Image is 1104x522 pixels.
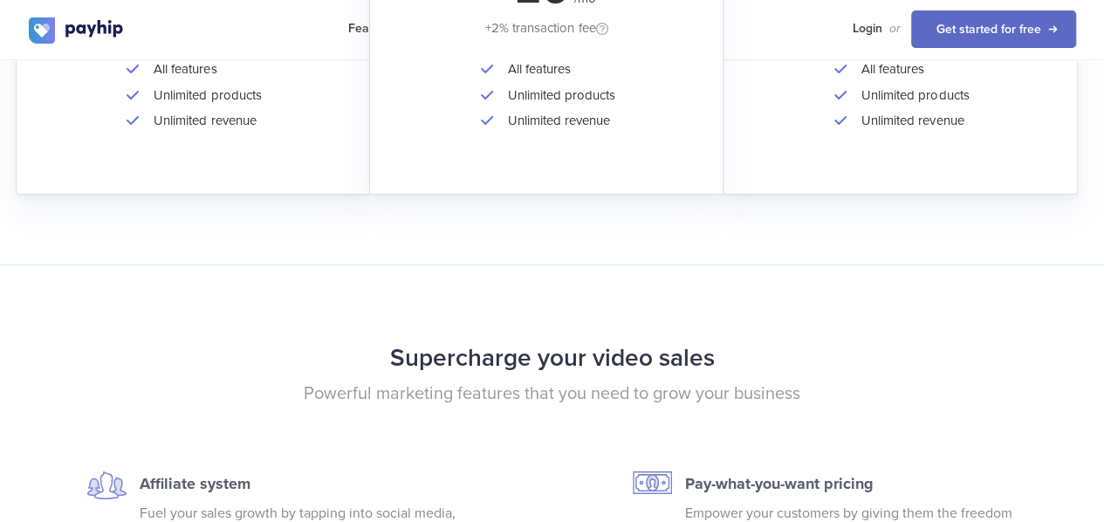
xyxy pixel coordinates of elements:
li: All features [853,57,969,82]
img: affiliate-icon.svg [87,471,127,498]
li: Unlimited revenue [145,108,261,134]
img: logo.svg [29,17,125,44]
li: Unlimited revenue [499,108,615,134]
img: pwyw-icon.svg [633,471,672,494]
li: Unlimited products [145,83,261,108]
span: Features [348,21,406,36]
li: All features [145,57,261,82]
p: Pay-what-you-want pricing [685,471,1025,496]
li: Unlimited products [499,83,615,108]
h2: Supercharge your video sales [29,335,1076,381]
div: +2% transaction fee [394,17,698,39]
a: Get started for free [911,10,1076,48]
li: Unlimited revenue [853,108,969,134]
p: Powerful marketing features that you need to grow your business [29,381,1076,407]
p: Affiliate system [140,471,480,496]
li: Unlimited products [853,83,969,108]
li: All features [499,57,615,82]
